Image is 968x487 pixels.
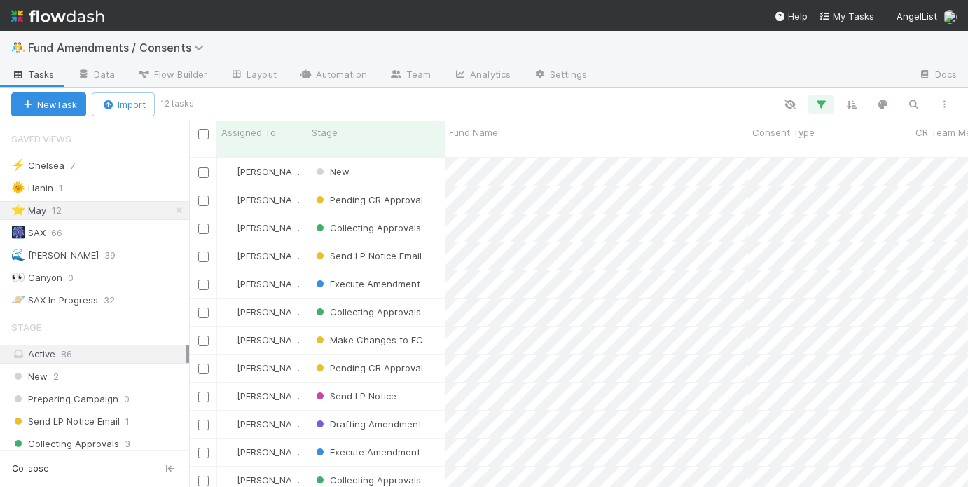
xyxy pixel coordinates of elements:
a: Docs [907,64,968,87]
div: [PERSON_NAME] [223,473,300,487]
span: ⚡ [11,159,25,171]
input: Toggle Row Selected [198,420,209,430]
span: Send LP Notice Email [11,413,120,430]
span: 🌞 [11,181,25,193]
span: [PERSON_NAME] [237,334,307,345]
span: Send LP Notice [313,390,396,402]
span: Saved Views [11,125,71,153]
div: Make Changes to FC [313,333,423,347]
span: New [11,368,48,385]
span: 🤼 [11,41,25,53]
a: Settings [522,64,598,87]
img: avatar_768cd48b-9260-4103-b3ef-328172ae0546.png [223,334,235,345]
span: 32 [104,291,129,309]
div: New [313,165,350,179]
span: 🎆 [11,226,25,238]
span: Stage [11,313,41,341]
span: Collecting Approvals [313,222,421,233]
button: NewTask [11,92,86,116]
div: SAX [11,224,46,242]
small: 12 tasks [160,97,194,110]
input: Toggle Row Selected [198,196,209,206]
span: New [313,166,350,177]
div: Collecting Approvals [313,305,421,319]
div: [PERSON_NAME] [11,247,99,264]
input: Toggle Row Selected [198,448,209,458]
span: [PERSON_NAME] [237,250,307,261]
img: avatar_768cd48b-9260-4103-b3ef-328172ae0546.png [223,166,235,177]
div: Hanin [11,179,53,197]
img: avatar_768cd48b-9260-4103-b3ef-328172ae0546.png [223,474,235,486]
span: Collapse [12,462,49,475]
span: [PERSON_NAME] [237,306,307,317]
span: Flow Builder [137,67,207,81]
span: 12 [52,202,76,219]
span: My Tasks [819,11,874,22]
span: Stage [312,125,338,139]
div: [PERSON_NAME] [223,249,300,263]
span: [PERSON_NAME] [237,474,307,486]
input: Toggle All Rows Selected [198,129,209,139]
div: Canyon [11,269,62,287]
img: avatar_768cd48b-9260-4103-b3ef-328172ae0546.png [943,10,957,24]
input: Toggle Row Selected [198,167,209,178]
input: Toggle Row Selected [198,336,209,346]
input: Toggle Row Selected [198,252,209,262]
span: 👀 [11,271,25,283]
a: My Tasks [819,9,874,23]
span: Execute Amendment [313,446,420,458]
span: Fund Amendments / Consents [28,41,211,55]
a: Data [66,64,126,87]
span: 1 [125,413,130,430]
img: avatar_768cd48b-9260-4103-b3ef-328172ae0546.png [223,418,235,430]
span: [PERSON_NAME] [237,278,307,289]
span: Tasks [11,67,55,81]
img: logo-inverted-e16ddd16eac7371096b0.svg [11,4,104,28]
div: [PERSON_NAME] [223,389,300,403]
span: 0 [124,390,130,408]
img: avatar_768cd48b-9260-4103-b3ef-328172ae0546.png [223,222,235,233]
input: Toggle Row Selected [198,364,209,374]
div: Execute Amendment [313,277,420,291]
div: Collecting Approvals [313,473,421,487]
div: [PERSON_NAME] [223,305,300,319]
input: Toggle Row Selected [198,224,209,234]
div: Send LP Notice Email [313,249,422,263]
span: ⭐ [11,204,25,216]
span: [PERSON_NAME] [237,362,307,373]
span: [PERSON_NAME] [237,418,307,430]
span: 66 [51,224,76,242]
span: Consent Type [752,125,815,139]
span: 2 [53,368,59,385]
div: [PERSON_NAME] [223,221,300,235]
span: Collecting Approvals [313,306,421,317]
button: Import [92,92,155,116]
div: Pending CR Approval [313,193,423,207]
span: Assigned To [221,125,276,139]
span: [PERSON_NAME] [237,446,307,458]
div: [PERSON_NAME] [223,361,300,375]
a: Flow Builder [126,64,219,87]
span: Pending CR Approval [313,194,423,205]
span: Preparing Campaign [11,390,118,408]
div: [PERSON_NAME] [223,165,300,179]
img: avatar_768cd48b-9260-4103-b3ef-328172ae0546.png [223,446,235,458]
span: Pending CR Approval [313,362,423,373]
span: Collecting Approvals [11,435,119,453]
div: [PERSON_NAME] [223,277,300,291]
span: [PERSON_NAME] [237,390,307,402]
div: Drafting Amendment [313,417,422,431]
img: avatar_768cd48b-9260-4103-b3ef-328172ae0546.png [223,362,235,373]
div: Send LP Notice [313,389,396,403]
span: [PERSON_NAME] [237,166,307,177]
div: Collecting Approvals [313,221,421,235]
span: AngelList [897,11,937,22]
div: Pending CR Approval [313,361,423,375]
div: [PERSON_NAME] [223,417,300,431]
span: Send LP Notice Email [313,250,422,261]
input: Toggle Row Selected [198,308,209,318]
img: avatar_768cd48b-9260-4103-b3ef-328172ae0546.png [223,250,235,261]
span: 🌊 [11,249,25,261]
div: [PERSON_NAME] [223,445,300,459]
span: 0 [68,269,88,287]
